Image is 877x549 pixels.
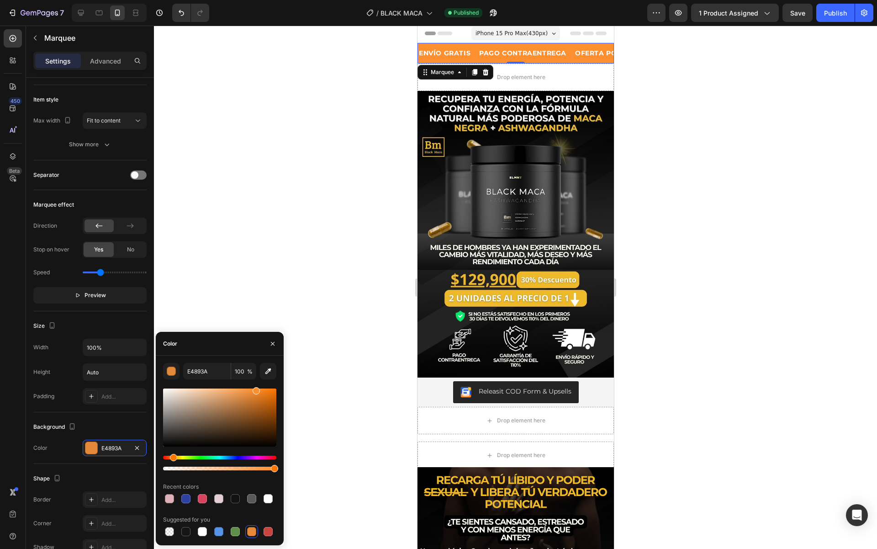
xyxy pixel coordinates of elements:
[101,496,144,504] div: Add...
[33,496,51,504] div: Border
[7,167,22,175] div: Beta
[4,4,68,22] button: 7
[846,504,868,526] div: Open Intercom Messenger
[163,516,210,524] div: Suggested for you
[699,8,758,18] span: 1 product assigned
[79,48,128,55] div: Drop element here
[33,421,78,433] div: Background
[33,368,50,376] div: Height
[101,520,144,528] div: Add...
[782,4,813,22] button: Save
[83,339,146,356] input: Auto
[90,56,121,66] p: Advanced
[376,8,379,18] span: /
[101,444,128,453] div: E4893A
[417,26,614,549] iframe: Design area
[33,444,48,452] div: Color
[127,245,134,254] span: No
[33,320,58,332] div: Size
[454,9,479,17] span: Published
[691,4,779,22] button: 1 product assigned
[79,391,128,399] div: Drop element here
[9,97,22,105] div: 450
[11,43,38,51] div: Marquee
[79,426,128,433] div: Drop element here
[69,140,111,149] div: Show more
[33,222,57,230] div: Direction
[163,340,177,348] div: Color
[101,393,144,401] div: Add...
[33,287,147,304] button: Preview
[33,136,147,153] button: Show more
[45,56,71,66] p: Settings
[247,368,253,376] span: %
[183,363,231,379] input: Eg: FFFFFF
[824,8,847,18] div: Publish
[36,356,161,378] button: Releasit COD Form & Upsells
[158,22,273,33] p: OFERTA POR TIEMPO LÍMITADO
[33,343,48,352] div: Width
[33,392,54,400] div: Padding
[790,9,805,17] span: Save
[33,473,63,485] div: Shape
[44,32,143,43] p: Marquee
[33,245,69,254] div: Stop on hover
[87,117,121,124] span: Fit to content
[33,115,73,127] div: Max width
[43,361,54,372] img: CKKYs5695_ICEAE=.webp
[94,245,103,254] span: Yes
[33,96,58,104] div: Item style
[33,201,74,209] div: Marquee effect
[60,7,64,18] p: 7
[85,291,106,300] span: Preview
[816,4,855,22] button: Publish
[33,519,52,528] div: Corner
[172,4,209,22] div: Undo/Redo
[33,171,59,179] div: Separator
[83,112,147,129] button: Fit to content
[83,364,146,380] input: Auto
[380,8,423,18] span: BLACK MACA
[61,361,154,371] div: Releasit COD Form & Upsells
[163,483,199,491] div: Recent colors
[33,268,50,277] div: Speed
[163,456,276,459] div: Hue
